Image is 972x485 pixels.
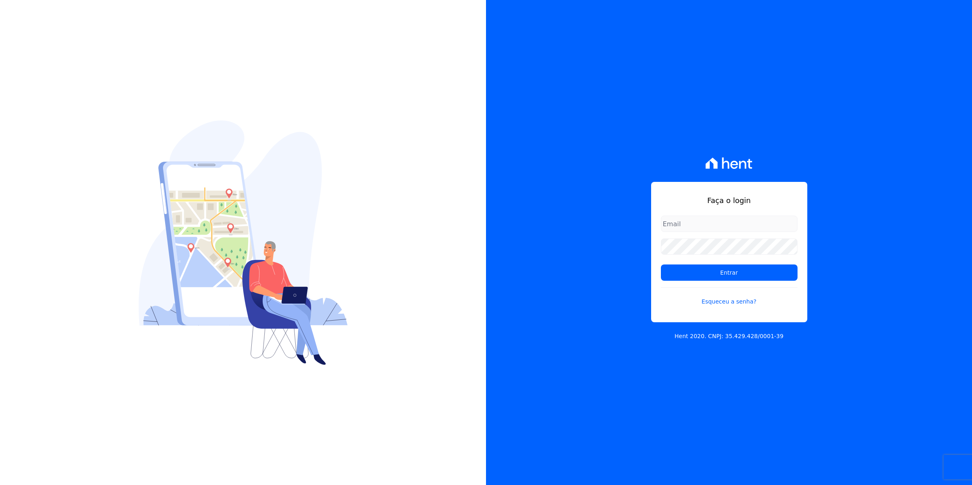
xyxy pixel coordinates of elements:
h1: Faça o login [661,195,798,206]
input: Email [661,216,798,232]
input: Entrar [661,264,798,281]
p: Hent 2020. CNPJ: 35.429.428/0001-39 [675,332,784,341]
a: Esqueceu a senha? [661,287,798,306]
img: Login [139,120,348,365]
